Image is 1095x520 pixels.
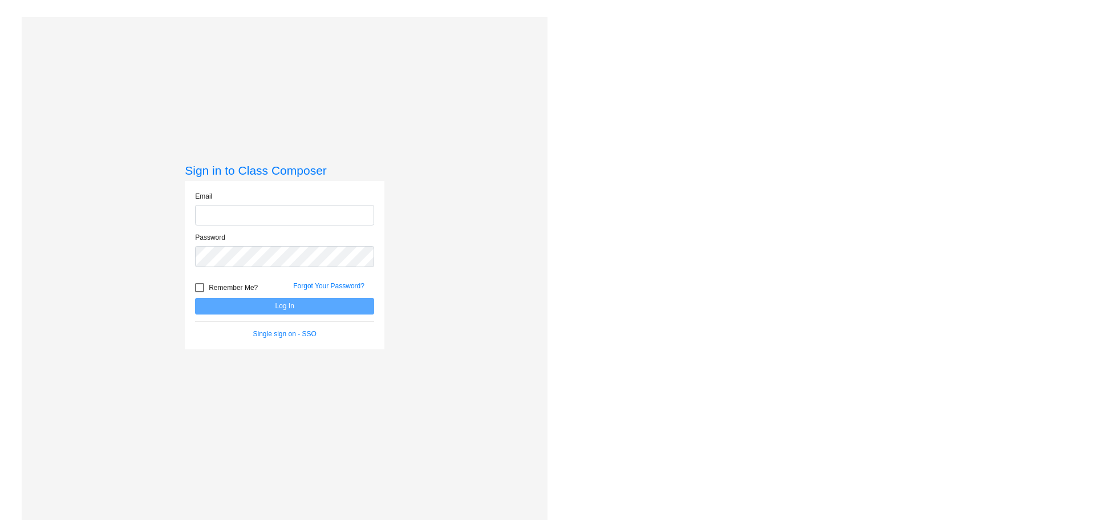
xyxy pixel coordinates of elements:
a: Forgot Your Password? [293,282,364,290]
button: Log In [195,298,374,315]
span: Remember Me? [209,281,258,295]
label: Password [195,232,225,243]
label: Email [195,191,212,201]
h3: Sign in to Class Composer [185,163,384,178]
a: Single sign on - SSO [253,330,317,338]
